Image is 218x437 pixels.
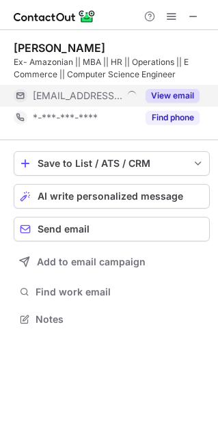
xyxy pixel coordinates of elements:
button: Reveal Button [146,111,200,124]
img: ContactOut v5.3.10 [14,8,96,25]
div: [PERSON_NAME] [14,41,105,55]
button: save-profile-one-click [14,151,210,176]
button: Send email [14,217,210,241]
span: [EMAIL_ADDRESS][DOMAIN_NAME] [33,90,122,102]
button: Find work email [14,282,210,302]
button: AI write personalized message [14,184,210,209]
span: Add to email campaign [37,256,146,267]
span: Find work email [36,286,204,298]
button: Reveal Button [146,89,200,103]
button: Notes [14,310,210,329]
div: Save to List / ATS / CRM [38,158,186,169]
span: Notes [36,313,204,326]
button: Add to email campaign [14,250,210,274]
div: Ex- Amazonian || MBA || HR || Operations || E Commerce || Computer Science Engineer [14,56,210,81]
span: Send email [38,224,90,235]
span: AI write personalized message [38,191,183,202]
